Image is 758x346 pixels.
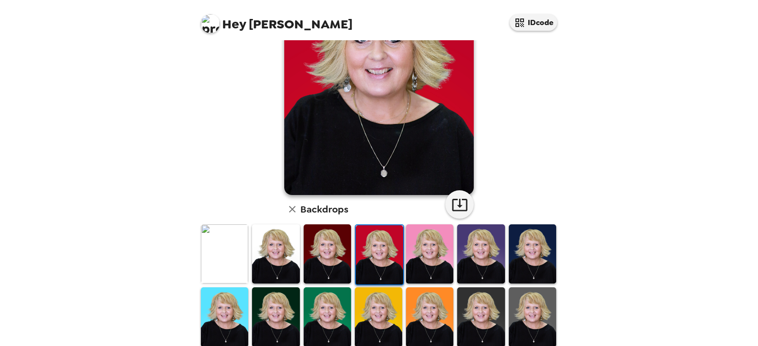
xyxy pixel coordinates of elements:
[201,9,352,31] span: [PERSON_NAME]
[201,14,220,33] img: profile pic
[300,202,348,217] h6: Backdrops
[510,14,557,31] button: IDcode
[222,16,246,33] span: Hey
[201,224,248,284] img: Original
